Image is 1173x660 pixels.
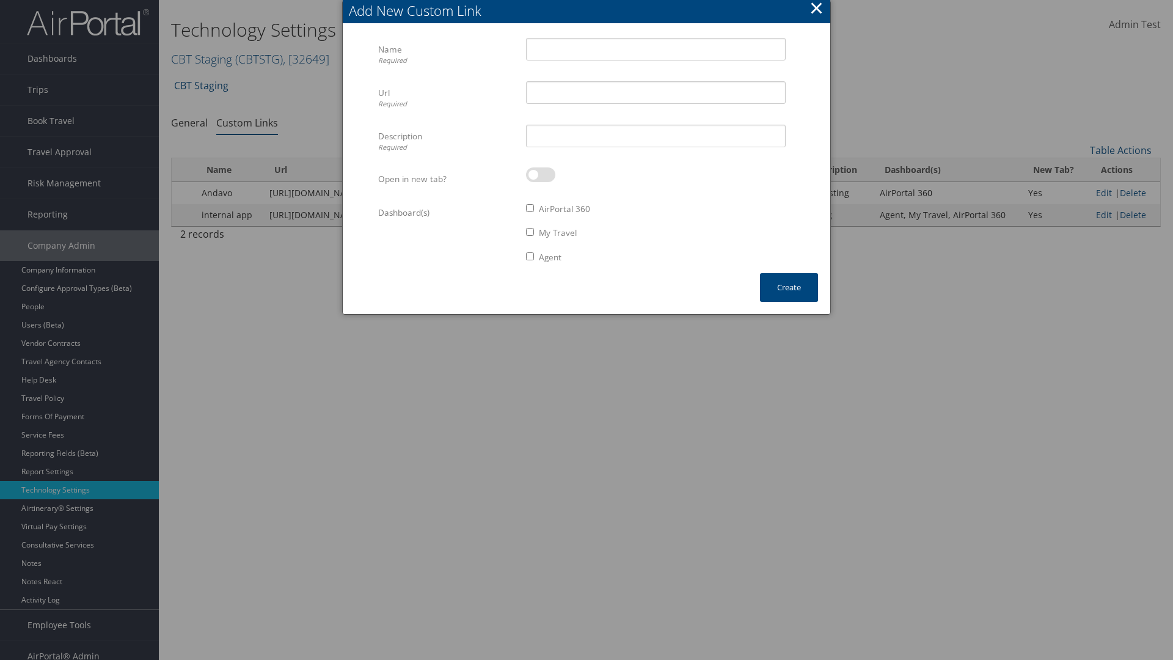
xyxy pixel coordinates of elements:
[378,201,517,224] label: Dashboard(s)
[378,81,517,115] label: Url
[378,56,517,66] div: Required
[378,167,517,191] label: Open in new tab?
[539,251,561,263] label: Agent
[349,1,830,20] div: Add New Custom Link
[378,99,517,109] div: Required
[760,273,818,302] button: Create
[539,227,577,239] label: My Travel
[378,142,517,153] div: Required
[539,203,590,215] label: AirPortal 360
[378,38,517,71] label: Name
[378,125,517,158] label: Description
